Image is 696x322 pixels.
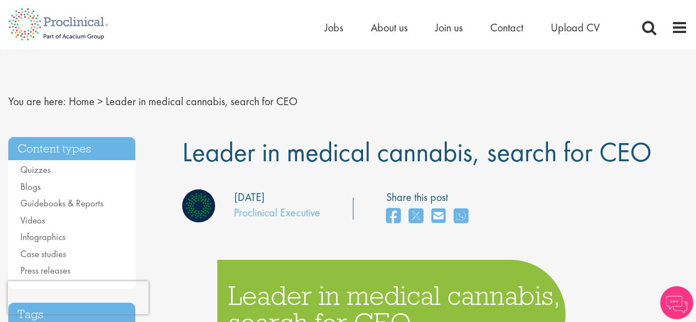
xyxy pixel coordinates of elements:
img: Proclinical Executive [182,189,215,222]
a: Proclinical Executive [234,205,320,220]
a: Contact [490,20,523,35]
a: breadcrumb link [69,94,95,108]
a: Jobs [325,20,343,35]
a: Quizzes [20,163,51,176]
div: [DATE] [234,189,265,205]
a: share on whats app [454,205,468,228]
a: Press releases [20,264,70,276]
a: Join us [435,20,463,35]
a: share on twitter [409,205,423,228]
a: share on email [431,205,446,228]
h3: Content types [8,137,135,161]
a: Guidebooks & Reports [20,197,103,209]
span: Leader in medical cannabis, search for CEO [106,94,298,108]
a: Upload CV [551,20,600,35]
span: > [97,94,103,108]
span: You are here: [8,94,66,108]
a: share on facebook [386,205,401,228]
span: Leader in medical cannabis, search for CEO [182,134,652,170]
a: Case studies [20,248,66,260]
a: Videos [20,214,45,226]
a: About us [371,20,408,35]
a: Infographics [20,231,65,243]
a: Blogs [20,181,41,193]
iframe: reCAPTCHA [8,281,149,314]
img: Chatbot [660,286,693,319]
label: Share this post [386,189,474,205]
